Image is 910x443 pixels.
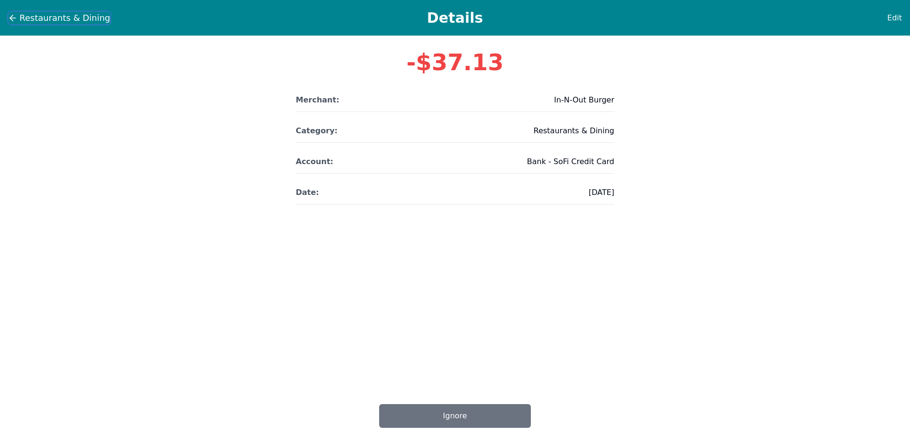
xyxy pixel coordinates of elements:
[296,156,333,167] span: Account:
[19,11,110,25] span: Restaurants & Dining
[534,125,614,137] span: Restaurants & Dining
[589,187,614,198] span: [DATE]
[296,94,339,106] span: Merchant:
[527,156,614,167] span: Bank - SoFi Credit Card
[296,187,319,198] span: Date:
[887,12,902,24] button: Edit
[8,11,111,25] button: Restaurants & Dining
[296,125,337,137] span: Category:
[887,12,902,24] span: Edit
[554,94,614,106] span: In-N-Out Burger
[379,404,531,428] button: Ignore
[406,49,503,75] span: -$37.13
[59,9,851,27] h1: Details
